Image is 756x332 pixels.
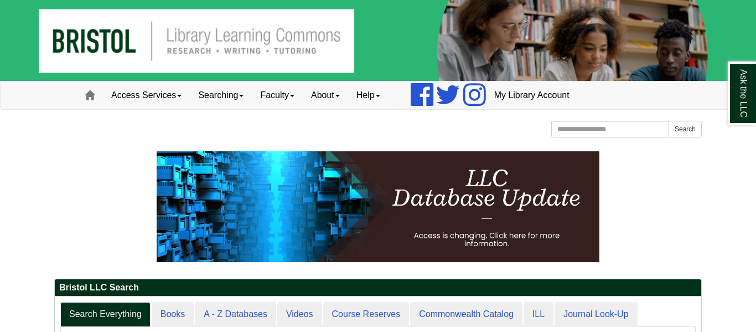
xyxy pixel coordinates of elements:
a: Faculty [252,81,303,109]
a: Commonwealth Catalog [410,302,522,327]
a: Help [348,81,389,109]
button: Search [669,121,702,137]
a: ILL [524,302,553,327]
a: Videos [277,302,322,327]
a: Journal Look-Up [555,302,637,327]
a: About [303,81,348,109]
h2: Bristol LLC Search [55,279,701,297]
a: My Library Account [486,81,578,109]
a: Course Reserves [323,302,410,327]
a: A - Z Databases [195,302,276,327]
img: HTML tutorial [157,151,599,262]
a: Books [152,302,194,327]
a: Searching [190,81,252,109]
a: Search Everything [60,302,151,327]
a: Access Services [103,81,190,109]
